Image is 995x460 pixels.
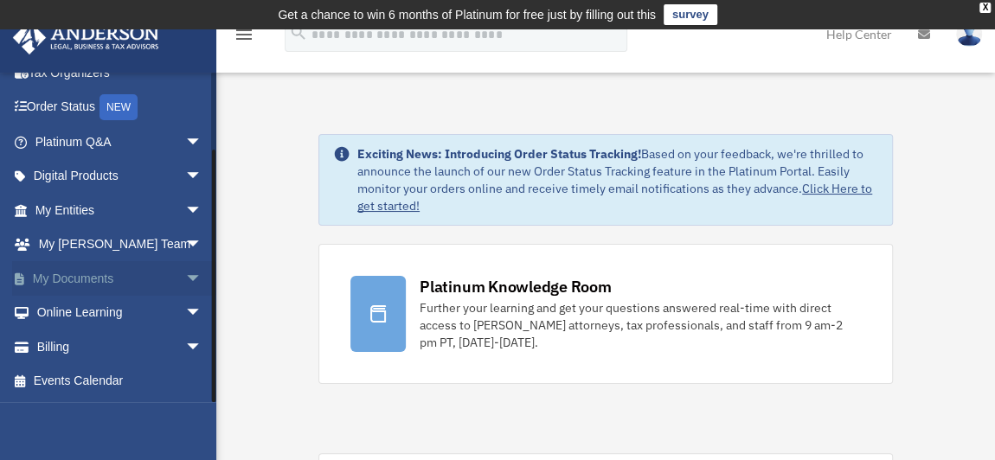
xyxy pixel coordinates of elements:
div: Get a chance to win 6 months of Platinum for free just by filling out this [278,4,656,25]
a: Digital Productsarrow_drop_down [12,159,228,194]
span: arrow_drop_down [185,261,220,297]
a: Billingarrow_drop_down [12,329,228,364]
span: arrow_drop_down [185,296,220,331]
a: Click Here to get started! [357,181,872,214]
a: Online Learningarrow_drop_down [12,296,228,330]
div: NEW [99,94,138,120]
strong: Exciting News: Introducing Order Status Tracking! [357,146,641,162]
img: Anderson Advisors Platinum Portal [8,21,164,54]
a: survey [664,4,717,25]
span: arrow_drop_down [185,193,220,228]
a: Order StatusNEW [12,90,228,125]
div: Further your learning and get your questions answered real-time with direct access to [PERSON_NAM... [420,299,861,351]
a: My Entitiesarrow_drop_down [12,193,228,227]
span: arrow_drop_down [185,227,220,263]
i: search [289,23,308,42]
a: My [PERSON_NAME] Teamarrow_drop_down [12,227,228,262]
a: menu [234,30,254,45]
div: Based on your feedback, we're thrilled to announce the launch of our new Order Status Tracking fe... [357,145,878,214]
a: Platinum Knowledge Room Further your learning and get your questions answered real-time with dire... [318,244,893,384]
a: Events Calendar [12,364,228,399]
a: My Documentsarrow_drop_down [12,261,228,296]
span: arrow_drop_down [185,125,220,160]
div: close [979,3,991,13]
div: Platinum Knowledge Room [420,276,612,297]
img: User Pic [956,22,982,47]
a: Platinum Q&Aarrow_drop_down [12,125,228,159]
i: menu [234,24,254,45]
span: arrow_drop_down [185,159,220,195]
span: arrow_drop_down [185,329,220,365]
